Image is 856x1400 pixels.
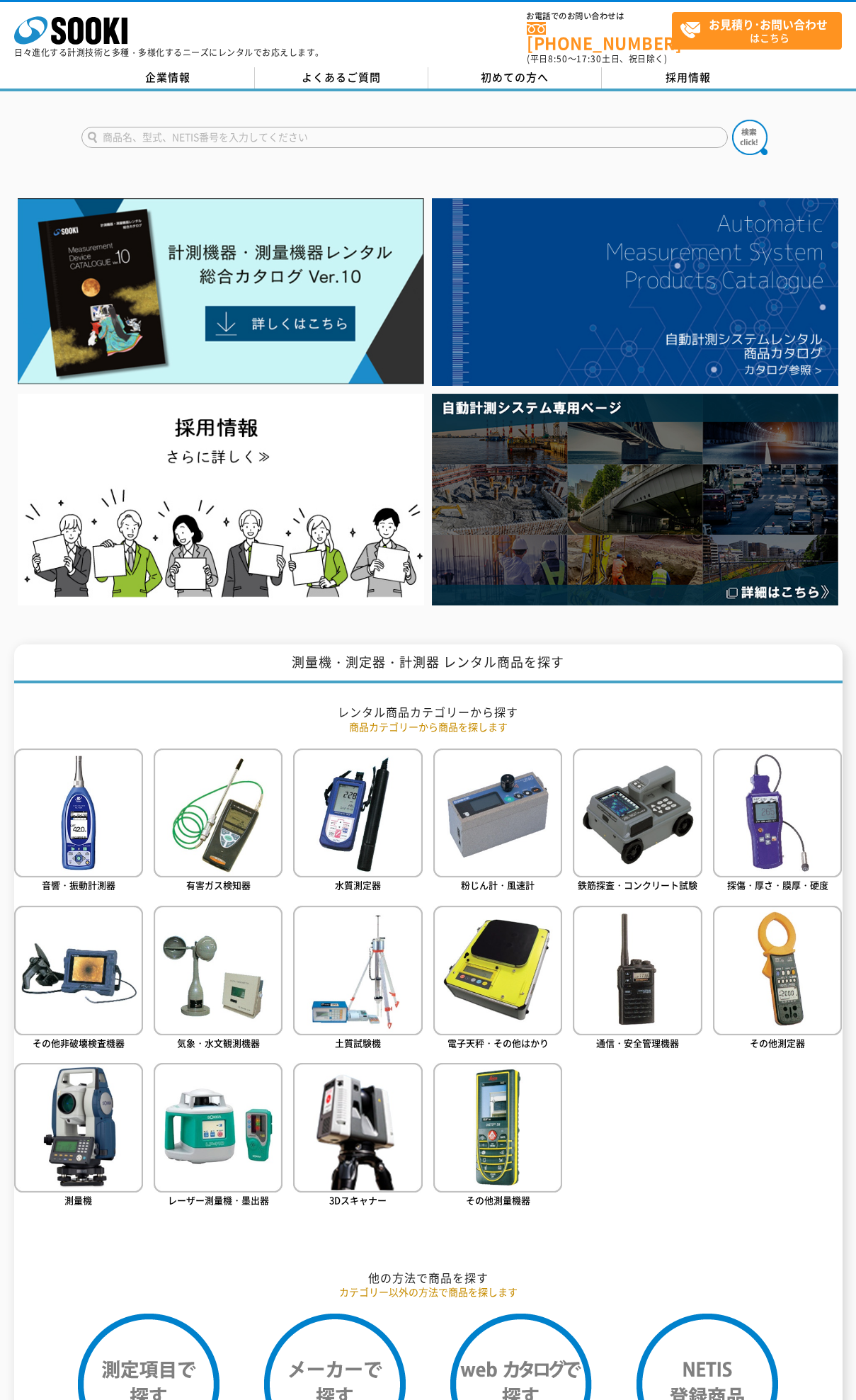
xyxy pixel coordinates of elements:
span: 測量機 [64,1193,92,1207]
a: その他測量機器 [433,1063,562,1210]
a: 有害ガス検知器 [154,749,283,895]
span: 鉄筋探査・コンクリート試験 [578,878,697,892]
a: 音響・振動計測器 [14,749,143,895]
img: btn_search.png [732,120,767,155]
img: 土質試験機 [293,906,422,1035]
img: 音響・振動計測器 [14,749,143,877]
a: お見積り･お問い合わせはこちら [672,12,842,50]
img: 自動計測システムカタログ [432,198,838,386]
a: 初めての方へ [428,67,602,89]
img: その他測定器 [713,906,842,1035]
span: はこちら [680,13,841,48]
span: 通信・安全管理機器 [596,1036,679,1049]
span: お電話でのお問い合わせは [527,12,672,21]
span: 探傷・厚さ・膜厚・硬度 [727,878,828,892]
a: 電子天秤・その他はかり [433,906,562,1052]
img: 測量機 [14,1063,143,1192]
a: 鉄筋探査・コンクリート試験 [573,749,702,895]
img: 3Dスキャナー [293,1063,422,1192]
img: SOOKI recruit [18,394,423,605]
a: 3Dスキャナー [293,1063,422,1210]
a: その他測定器 [713,906,842,1052]
h2: レンタル商品カテゴリーから探す [14,705,843,719]
span: レーザー測量機・墨出器 [168,1193,269,1207]
img: レーザー測量機・墨出器 [154,1063,283,1192]
span: 有害ガス検知器 [186,878,251,892]
img: 電子天秤・その他はかり [433,906,562,1035]
a: 企業情報 [81,67,255,89]
span: 3Dスキャナー [329,1193,387,1207]
span: その他測定器 [750,1036,805,1049]
a: よくあるご質問 [255,67,428,89]
img: その他非破壊検査機器 [14,906,143,1035]
p: カテゴリー以外の方法で商品を探します [14,1285,843,1299]
img: 鉄筋探査・コンクリート試験 [573,749,702,877]
h2: 他の方法で商品を探す [14,1270,843,1285]
a: レーザー測量機・墨出器 [154,1063,283,1210]
a: 探傷・厚さ・膜厚・硬度 [713,749,842,895]
span: 初めての方へ [481,69,549,85]
img: 有害ガス検知器 [154,749,283,877]
span: 粉じん計・風速計 [461,878,535,892]
a: 通信・安全管理機器 [573,906,702,1052]
span: その他非破壊検査機器 [33,1036,125,1049]
img: 水質測定器 [293,749,422,877]
a: 採用情報 [602,67,775,89]
img: 粉じん計・風速計 [433,749,562,877]
span: 気象・水文観測機器 [177,1036,260,1049]
a: 水質測定器 [293,749,422,895]
span: その他測量機器 [466,1193,530,1207]
a: 気象・水文観測機器 [154,906,283,1052]
input: 商品名、型式、NETIS番号を入力してください [81,127,728,148]
span: 水質測定器 [335,878,381,892]
span: 電子天秤・その他はかり [447,1036,549,1049]
a: 測量機 [14,1063,143,1210]
img: Catalog Ver10 [18,198,423,385]
img: 探傷・厚さ・膜厚・硬度 [713,749,842,877]
p: 商品カテゴリーから商品を探します [14,719,843,734]
span: 音響・振動計測器 [42,878,115,892]
strong: お見積り･お問い合わせ [709,16,828,33]
p: 日々進化する計測技術と多種・多様化するニーズにレンタルでお応えします。 [14,48,324,57]
a: [PHONE_NUMBER] [527,22,672,51]
img: 通信・安全管理機器 [573,906,702,1035]
span: 土質試験機 [335,1036,381,1049]
span: (平日 ～ 土日、祝日除く) [527,52,667,65]
a: その他非破壊検査機器 [14,906,143,1052]
a: 粉じん計・風速計 [433,749,562,895]
h1: 測量機・測定器・計測器 レンタル商品を探す [14,644,843,683]
span: 8:50 [548,52,568,65]
img: その他測量機器 [433,1063,562,1192]
img: 自動計測システム専用ページ [432,394,838,605]
span: 17:30 [576,52,602,65]
a: 土質試験機 [293,906,422,1052]
img: 気象・水文観測機器 [154,906,283,1035]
